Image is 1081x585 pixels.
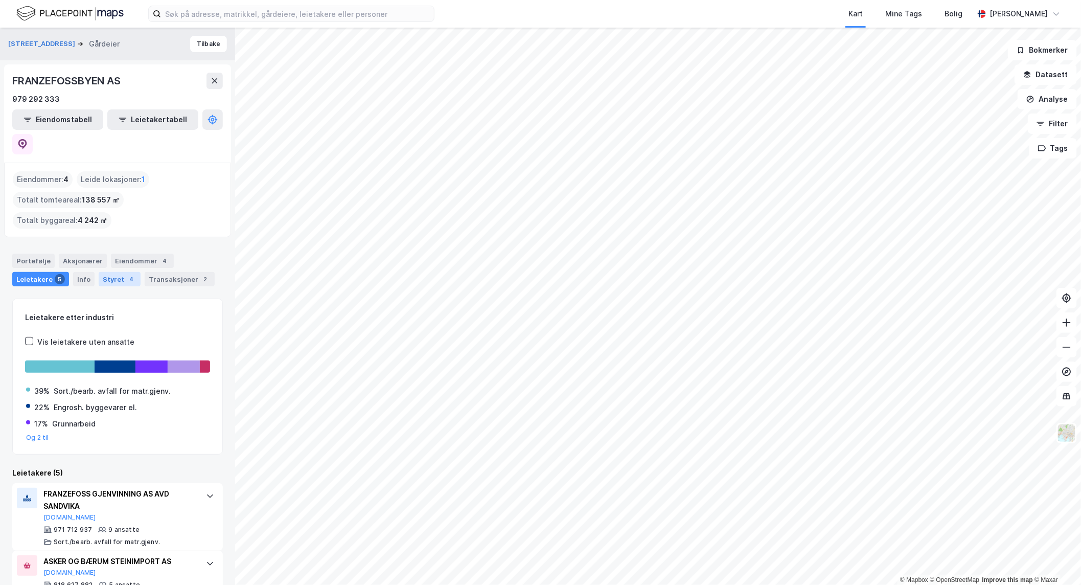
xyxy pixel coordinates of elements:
[34,385,50,397] div: 39%
[990,8,1048,20] div: [PERSON_NAME]
[142,173,145,186] span: 1
[77,171,149,188] div: Leide lokasjoner :
[190,36,227,52] button: Tilbake
[145,272,215,286] div: Transaksjoner
[73,272,95,286] div: Info
[1030,536,1081,585] div: Kontrollprogram for chat
[1028,114,1077,134] button: Filter
[930,576,980,583] a: OpenStreetMap
[99,272,141,286] div: Styret
[1008,40,1077,60] button: Bokmerker
[900,576,928,583] a: Mapbox
[43,555,196,568] div: ASKER OG BÆRUM STEINIMPORT AS
[12,254,55,268] div: Portefølje
[12,467,223,479] div: Leietakere (5)
[43,569,96,577] button: [DOMAIN_NAME]
[200,274,211,284] div: 2
[43,513,96,522] button: [DOMAIN_NAME]
[12,73,123,89] div: FRANZEFOSSBYEN AS
[126,274,136,284] div: 4
[107,109,198,130] button: Leietakertabell
[59,254,107,268] div: Aksjonærer
[54,526,92,534] div: 971 712 937
[54,538,160,546] div: Sort./bearb. avfall for matr.gjenv.
[54,401,137,414] div: Engrosh. byggevarer el.
[12,109,103,130] button: Eiendomstabell
[43,488,196,512] div: FRANZEFOSS GJENVINNING AS AVD SANDVIKA
[111,254,174,268] div: Eiendommer
[16,5,124,22] img: logo.f888ab2527a4732fd821a326f86c7f29.svg
[159,256,170,266] div: 4
[848,8,863,20] div: Kart
[34,418,48,430] div: 17%
[26,434,49,442] button: Og 2 til
[1030,536,1081,585] iframe: Chat Widget
[1015,64,1077,85] button: Datasett
[12,272,69,286] div: Leietakere
[82,194,120,206] span: 138 557 ㎡
[13,192,124,208] div: Totalt tomteareal :
[63,173,68,186] span: 4
[161,6,434,21] input: Søk på adresse, matrikkel, gårdeiere, leietakere eller personer
[12,93,60,105] div: 979 292 333
[52,418,96,430] div: Grunnarbeid
[13,171,73,188] div: Eiendommer :
[1029,138,1077,159] button: Tags
[13,212,111,229] div: Totalt byggareal :
[8,39,77,49] button: [STREET_ADDRESS]
[37,336,134,348] div: Vis leietakere uten ansatte
[54,385,171,397] div: Sort./bearb. avfall for matr.gjenv.
[89,38,120,50] div: Gårdeier
[34,401,50,414] div: 22%
[885,8,922,20] div: Mine Tags
[78,214,107,227] span: 4 242 ㎡
[982,576,1033,583] a: Improve this map
[55,274,65,284] div: 5
[1057,423,1076,443] img: Z
[108,526,140,534] div: 9 ansatte
[945,8,962,20] div: Bolig
[1018,89,1077,109] button: Analyse
[25,311,210,324] div: Leietakere etter industri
